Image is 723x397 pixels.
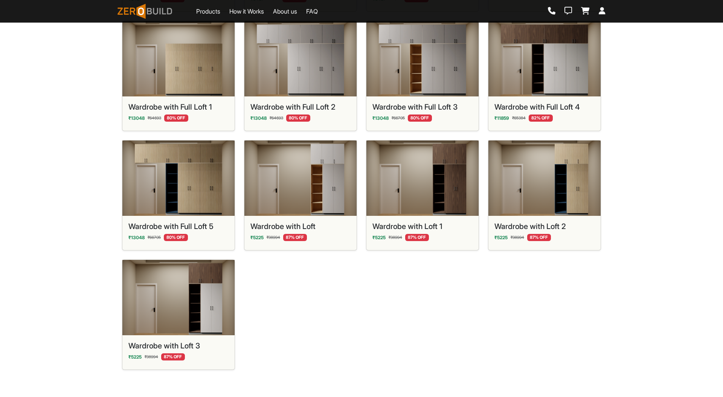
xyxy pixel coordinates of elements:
[270,115,283,121] span: ₹ 64693
[250,115,267,122] span: ₹ 13048
[372,234,386,241] span: ₹ 5225
[372,115,389,122] span: ₹ 13048
[494,222,595,231] h5: Wardrobe with Loft 2
[599,7,606,15] a: Login
[250,222,351,231] h5: Wardrobe with Loft
[372,102,473,111] h5: Wardrobe with Full Loft 3
[164,234,188,241] span: 80 % OFF
[117,4,172,19] img: ZeroBuild logo
[366,140,479,216] img: Wardrobe with Loft 1
[128,354,142,360] span: ₹ 5225
[405,234,429,241] span: 87 % OFF
[283,234,307,241] span: 87 % OFF
[128,234,145,241] span: ₹ 13048
[148,115,161,121] span: ₹ 64693
[122,21,235,96] img: Wardrobe with Full Loft 1
[128,222,229,231] h5: Wardrobe with Full Loft 5
[273,7,297,16] a: About us
[488,140,601,216] img: Wardrobe with Loft 2
[128,341,229,350] h5: Wardrobe with Loft 3
[164,115,188,122] span: 80 % OFF
[128,115,145,122] span: ₹ 13048
[286,115,310,122] span: 80 % OFF
[494,234,508,241] span: ₹ 5225
[161,353,185,360] span: 87 % OFF
[145,354,158,360] span: ₹ 38994
[494,102,595,111] h5: Wardrobe with Full Loft 4
[250,234,264,241] span: ₹ 5225
[408,115,432,122] span: 80 % OFF
[229,7,264,16] a: How it Works
[511,235,524,241] span: ₹ 38994
[128,102,229,111] h5: Wardrobe with Full Loft 1
[392,115,405,121] span: ₹ 66705
[494,115,509,122] span: ₹ 11859
[122,260,235,335] img: Wardrobe with Loft 3
[366,21,479,96] img: Wardrobe with Full Loft 3
[527,234,551,241] span: 87 % OFF
[372,222,473,231] h5: Wardrobe with Loft 1
[196,7,220,16] a: Products
[122,140,235,216] img: Wardrobe with Full Loft 5
[250,102,351,111] h5: Wardrobe with Full Loft 2
[488,21,601,96] img: Wardrobe with Full Loft 4
[267,235,280,241] span: ₹ 38994
[529,115,553,122] span: 82 % OFF
[244,21,357,96] img: Wardrobe with Full Loft 2
[306,7,318,16] a: FAQ
[512,115,526,121] span: ₹ 65384
[389,235,402,241] span: ₹ 38994
[148,235,161,241] span: ₹ 66705
[244,140,357,216] img: Wardrobe with Loft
